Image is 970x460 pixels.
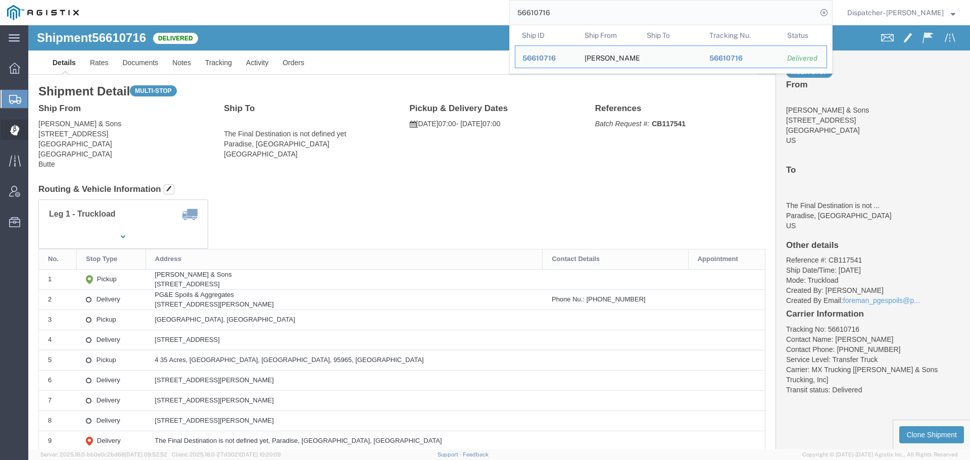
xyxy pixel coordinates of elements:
[463,451,489,457] a: Feedback
[515,25,832,73] table: Search Results
[40,451,167,457] span: Server: 2025.18.0-bb0e0c2bd68
[28,25,970,449] iframe: FS Legacy Container
[787,53,819,64] div: Delivered
[585,46,633,68] div: Weimer & Sons
[438,451,463,457] a: Support
[847,7,944,18] span: Dispatcher - Cameron Bowman
[577,25,640,45] th: Ship From
[709,54,743,62] span: 56610716
[125,451,167,457] span: [DATE] 09:52:52
[522,53,570,64] div: 56610716
[802,450,958,459] span: Copyright © [DATE]-[DATE] Agistix Inc., All Rights Reserved
[702,25,781,45] th: Tracking Nu.
[847,7,956,19] button: Dispatcher - [PERSON_NAME]
[240,451,281,457] span: [DATE] 10:20:09
[7,5,79,20] img: logo
[640,25,702,45] th: Ship To
[709,53,773,64] div: 56610716
[780,25,827,45] th: Status
[172,451,281,457] span: Client: 2025.18.0-27d3021
[510,1,817,25] input: Search for shipment number, reference number
[522,54,556,62] span: 56610716
[515,25,577,45] th: Ship ID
